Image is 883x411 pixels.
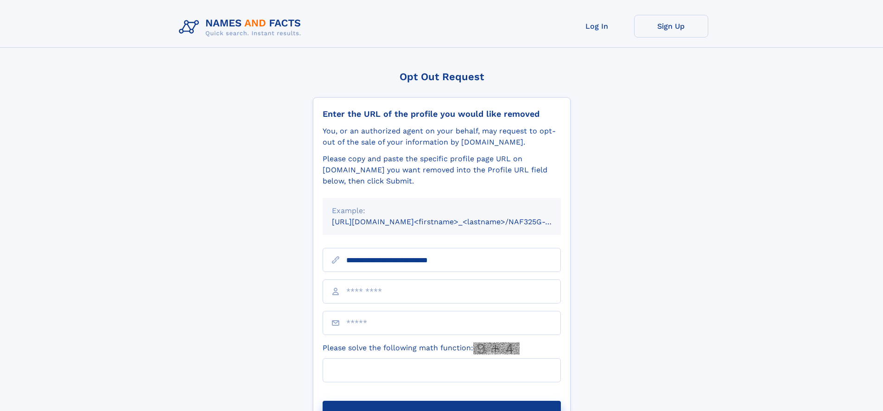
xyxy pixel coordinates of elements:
a: Sign Up [634,15,708,38]
div: Example: [332,205,552,216]
a: Log In [560,15,634,38]
div: You, or an authorized agent on your behalf, may request to opt-out of the sale of your informatio... [323,126,561,148]
div: Enter the URL of the profile you would like removed [323,109,561,119]
div: Opt Out Request [313,71,571,82]
label: Please solve the following math function: [323,342,520,354]
small: [URL][DOMAIN_NAME]<firstname>_<lastname>/NAF325G-xxxxxxxx [332,217,578,226]
img: Logo Names and Facts [175,15,309,40]
div: Please copy and paste the specific profile page URL on [DOMAIN_NAME] you want removed into the Pr... [323,153,561,187]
